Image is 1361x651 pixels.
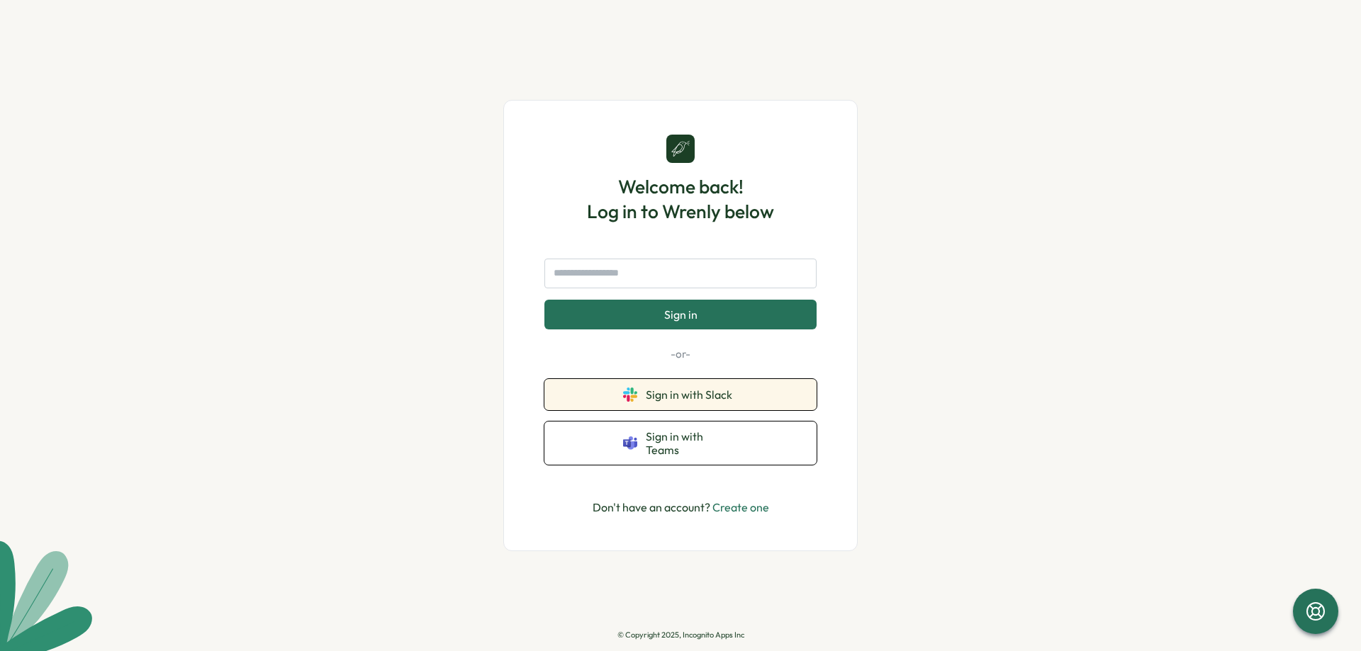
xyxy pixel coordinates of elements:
[544,346,817,362] p: -or-
[587,174,774,224] h1: Welcome back! Log in to Wrenly below
[544,300,817,329] button: Sign in
[646,430,738,456] span: Sign in with Teams
[544,421,817,465] button: Sign in with Teams
[712,500,769,514] a: Create one
[593,499,769,516] p: Don't have an account?
[617,630,744,640] p: © Copyright 2025, Incognito Apps Inc
[664,308,698,321] span: Sign in
[544,379,817,410] button: Sign in with Slack
[646,388,738,401] span: Sign in with Slack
